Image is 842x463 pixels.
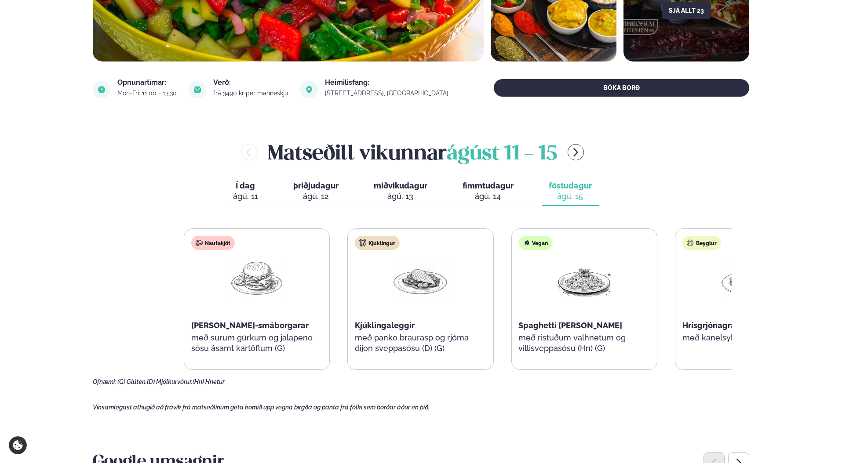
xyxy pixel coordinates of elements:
[720,257,776,298] img: Soup.png
[293,191,339,202] div: ágú. 12
[191,321,309,330] span: [PERSON_NAME]-smáborgarar
[191,333,322,354] p: með súrum gúrkum og jalapeno sósu ásamt kartöflum (G)
[355,236,400,250] div: Kjúklingur
[549,181,592,190] span: föstudagur
[682,236,721,250] div: Beyglur
[229,257,285,298] img: Hamburger.png
[662,2,711,19] button: Sjá allt 23
[359,239,366,246] img: chicken.svg
[196,239,203,246] img: beef.svg
[193,378,225,385] span: (Hn) Hnetur
[518,321,622,330] span: Spaghetti [PERSON_NAME]
[392,257,448,298] img: Chicken-breast.png
[374,191,427,202] div: ágú. 13
[523,239,530,246] img: Vegan.svg
[117,90,178,97] div: Mon-Fri: 11:00 - 13:30
[268,138,557,166] h2: Matseðill vikunnar
[191,236,235,250] div: Nautakjöt
[293,181,339,190] span: þriðjudagur
[93,404,430,411] span: Vinsamlegast athugið að frávik frá matseðlinum geta komið upp vegna birgða og panta frá fólki sem...
[286,177,346,206] button: þriðjudagur ágú. 12
[117,79,178,86] div: Opnunartímar:
[226,177,265,206] button: Í dag ágú. 11
[374,181,427,190] span: miðvikudagur
[568,144,584,160] button: menu-btn-right
[189,81,206,98] img: image alt
[556,257,612,298] img: Spagetti.png
[549,191,592,202] div: ágú. 15
[542,177,599,206] button: föstudagur ágú. 15
[233,181,258,191] span: Í dag
[367,177,434,206] button: miðvikudagur ágú. 13
[447,145,557,164] span: ágúst 11 - 15
[456,177,521,206] button: fimmtudagur ágú. 14
[300,81,318,98] img: image alt
[213,79,289,86] div: Verð:
[117,378,147,385] span: (G) Glúten,
[355,333,486,354] p: með panko braurasp og rjóma dijon sveppasósu (D) (G)
[518,236,552,250] div: Vegan
[233,191,258,202] div: ágú. 11
[494,79,749,97] button: BÓKA BORÐ
[463,191,514,202] div: ágú. 14
[687,239,694,246] img: bagle-new-16px.svg
[325,79,450,86] div: Heimilisfang:
[682,333,813,343] p: með kanelsykri og sultu (D)
[241,144,257,160] button: menu-btn-left
[463,181,514,190] span: fimmtudagur
[93,378,116,385] span: Ofnæmi:
[325,88,450,98] a: link
[93,81,110,98] img: image alt
[355,321,415,330] span: Kjúklingaleggir
[147,378,193,385] span: (D) Mjólkurvörur,
[682,321,751,330] span: Hrísgrjónagrautur
[213,90,289,97] div: frá 3490 kr per manneskju
[518,333,649,354] p: með ristuðum valhnetum og villisveppasósu (Hn) (G)
[9,436,27,454] a: Cookie settings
